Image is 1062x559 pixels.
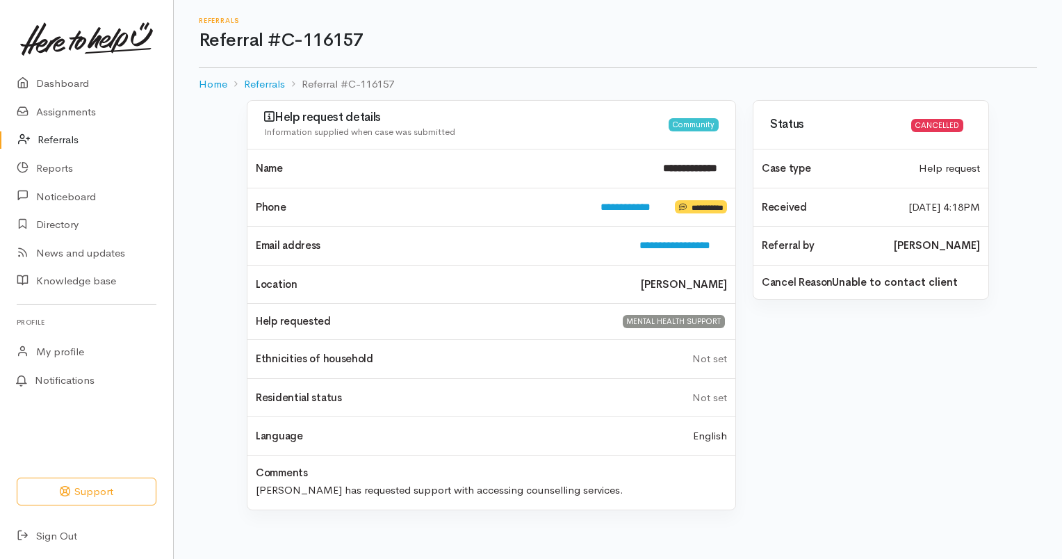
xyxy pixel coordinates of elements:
[256,391,342,404] span: Residential status
[762,277,833,289] h4: Cancel Reason
[911,119,963,132] div: Cancelled
[256,430,303,442] h4: Language
[762,240,877,252] h4: Referral by
[17,313,156,332] h6: Profile
[832,275,958,291] b: Unable to contact client
[623,315,725,328] div: MENTAL HEALTH SUPPORT
[244,76,285,92] a: Referrals
[256,316,604,327] h4: Help requested
[692,391,727,404] span: Not set
[894,238,980,254] b: [PERSON_NAME]
[256,202,584,213] h4: Phone
[685,428,735,444] div: English
[285,76,394,92] li: Referral #C-116157
[247,478,735,499] div: [PERSON_NAME] has requested support with accessing counselling services.
[762,163,902,175] h4: Case type
[264,111,669,124] h3: Help request details
[199,17,1037,24] h6: Referrals
[17,478,156,506] button: Support
[199,76,227,92] a: Home
[908,200,980,216] time: [DATE] 4:18PM
[256,163,646,175] h4: Name
[641,277,727,293] b: [PERSON_NAME]
[770,118,903,131] h3: Status
[264,126,455,138] span: Information supplied when case was submitted
[692,352,727,365] span: Not set
[256,467,308,479] h4: Comments
[199,31,1037,51] h1: Referral #C-116157
[669,118,719,131] div: Community
[256,352,373,365] span: Ethnicities of household
[910,161,988,177] div: Help request
[762,202,892,213] h4: Received
[256,240,623,252] h4: Email address
[256,279,624,291] h4: Location
[199,68,1037,101] nav: breadcrumb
